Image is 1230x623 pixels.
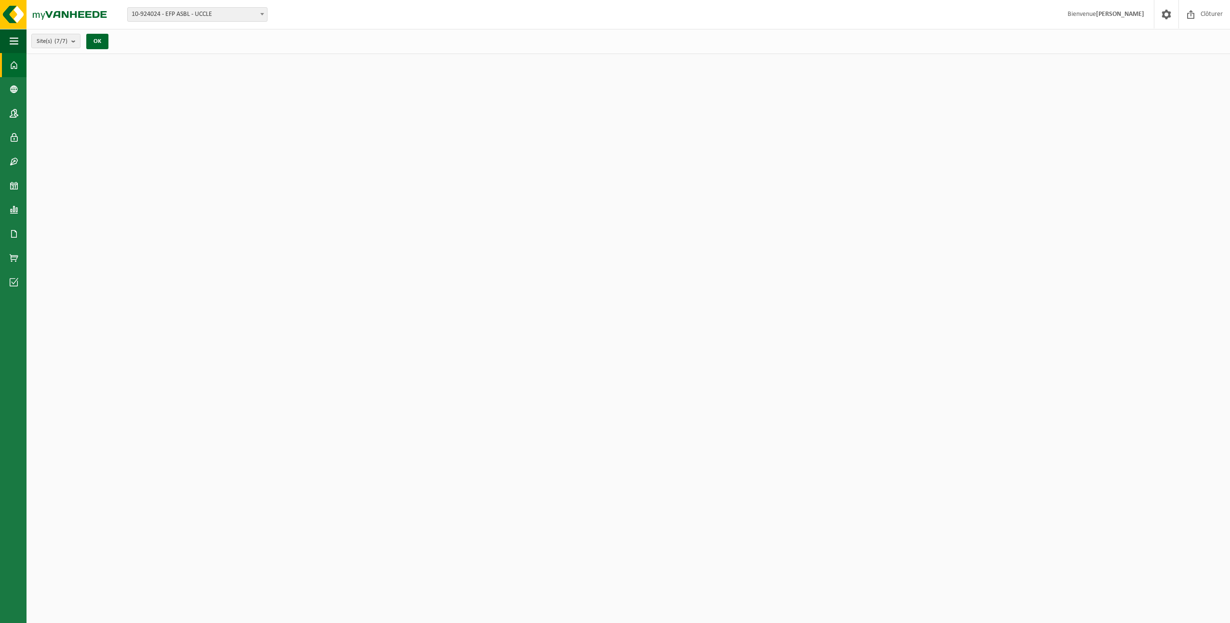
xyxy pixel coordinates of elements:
button: OK [86,34,108,49]
span: 10-924024 - EFP ASBL - UCCLE [127,7,267,22]
strong: [PERSON_NAME] [1096,11,1144,18]
button: Site(s)(7/7) [31,34,80,48]
span: Site(s) [37,34,67,49]
count: (7/7) [54,38,67,44]
span: 10-924024 - EFP ASBL - UCCLE [128,8,267,21]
